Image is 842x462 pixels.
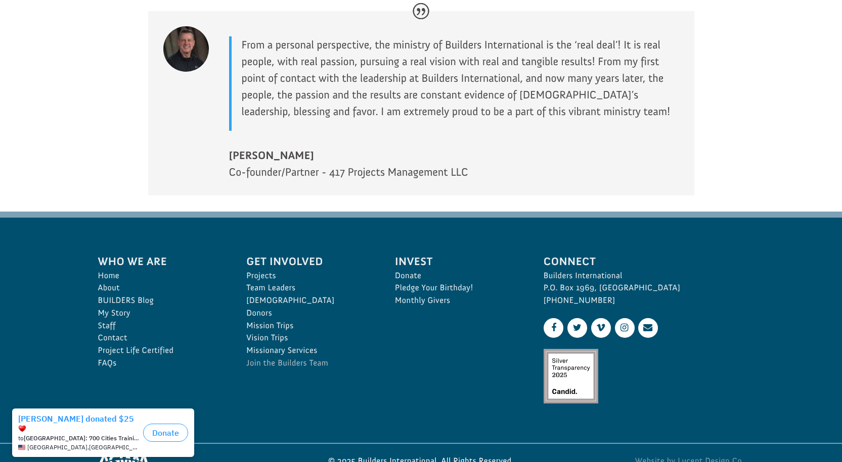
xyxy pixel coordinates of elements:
p: Builders International P.O. Box 1969, [GEOGRAPHIC_DATA] [PHONE_NUMBER] [544,270,744,307]
span: Co-founder/Partner - 417 Projects Management LLC [229,165,468,179]
a: My Story [98,307,225,320]
a: BUILDERS Blog [98,294,225,307]
a: Mission Trips [246,320,373,332]
a: Facebook [544,318,563,338]
a: Vision Trips [246,332,373,344]
a: Staff [98,320,225,332]
img: emoji heart [18,21,26,29]
a: FAQs [98,357,225,370]
a: Instagram [615,318,635,338]
a: Monthly Givers [395,294,521,307]
a: Projects [246,270,373,282]
a: Donors [246,307,373,320]
div: to [18,31,139,38]
img: US.png [18,40,25,47]
a: About [98,282,225,294]
span: [GEOGRAPHIC_DATA] , [GEOGRAPHIC_DATA] [27,40,139,47]
img: Silver Transparency Rating for 2025 by Candid [544,349,598,403]
strong: [GEOGRAPHIC_DATA]: 700 Cities Training Center [24,31,161,38]
a: Twitter [567,318,587,338]
a: Pledge Your Birthday! [395,282,521,294]
div: [PERSON_NAME] donated $25 [18,10,139,30]
span: Invest [395,253,521,270]
a: Vimeo [591,318,611,338]
a: Project Life Certified [98,344,225,357]
a: [DEMOGRAPHIC_DATA] [246,294,373,307]
a: Join the Builders Team [246,357,373,370]
a: Home [98,270,225,282]
span: Connect [544,253,744,270]
a: Donate [395,270,521,282]
a: Team Leaders [246,282,373,294]
a: Missionary Services [246,344,373,357]
a: Contact [98,332,225,344]
button: Donate [143,20,188,38]
a: Contact Us [638,318,658,338]
p: From a personal perspective, the ministry of Builders International is the ‘real deal’! It is rea... [242,36,679,131]
span: Get Involved [246,253,373,270]
span: [PERSON_NAME] [229,147,679,164]
span: Who We Are [98,253,225,270]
